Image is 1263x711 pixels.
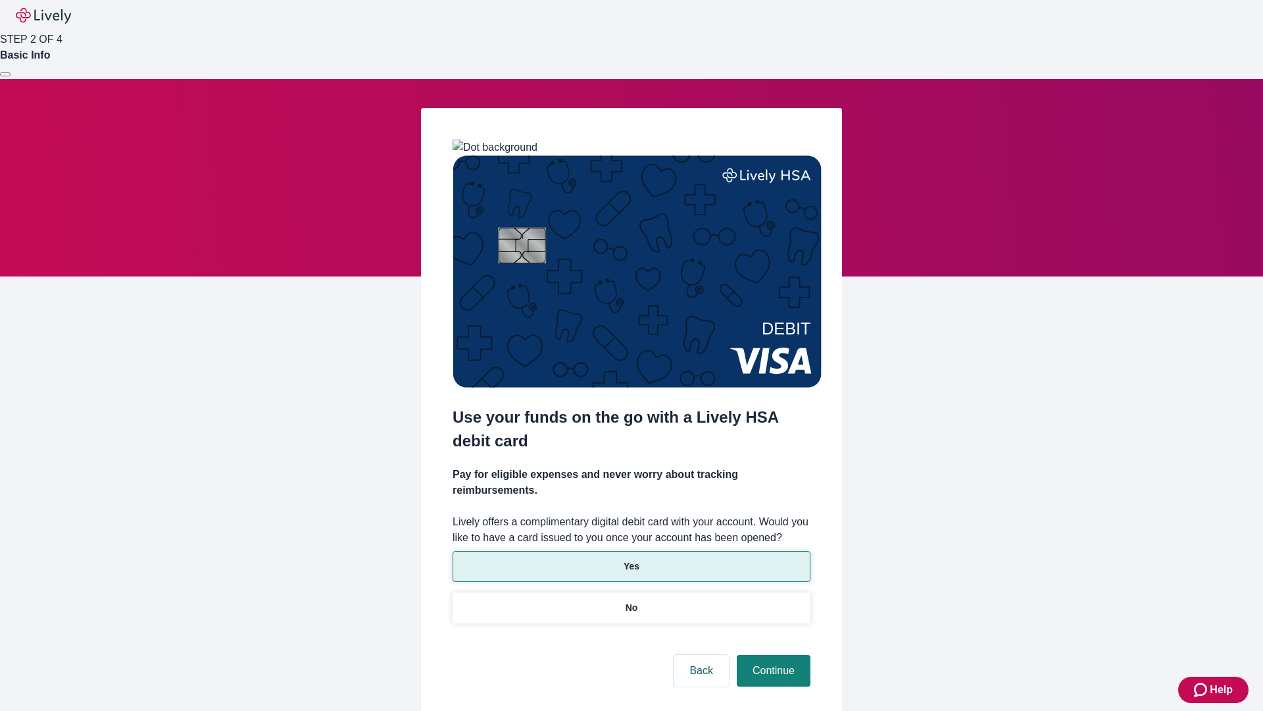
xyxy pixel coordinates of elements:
[16,8,71,24] img: Lively
[1194,682,1210,698] svg: Zendesk support icon
[453,406,810,453] h2: Use your funds on the go with a Lively HSA debit card
[453,140,537,155] img: Dot background
[674,655,729,687] button: Back
[624,560,639,573] p: Yes
[453,155,822,388] img: Debit card
[1178,677,1249,703] button: Zendesk support iconHelp
[453,551,810,582] button: Yes
[453,514,810,546] label: Lively offers a complimentary digital debit card with your account. Would you like to have a card...
[1210,682,1233,698] span: Help
[453,467,810,498] h4: Pay for eligible expenses and never worry about tracking reimbursements.
[737,655,810,687] button: Continue
[453,592,810,623] button: No
[626,601,638,615] p: No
